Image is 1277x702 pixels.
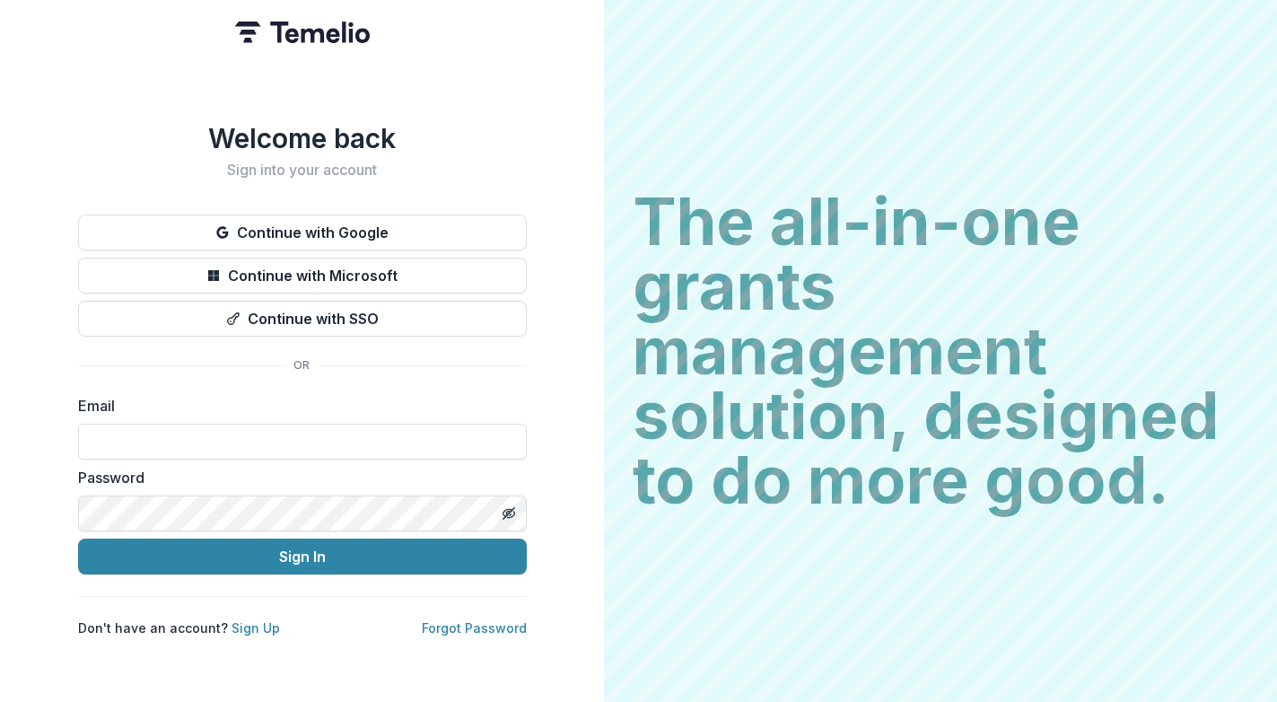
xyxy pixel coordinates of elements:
[78,301,527,337] button: Continue with SSO
[494,499,523,528] button: Toggle password visibility
[422,620,527,636] a: Forgot Password
[232,620,280,636] a: Sign Up
[235,22,370,43] img: Temelio
[78,258,527,294] button: Continue with Microsoft
[78,467,516,488] label: Password
[78,162,527,179] h2: Sign into your account
[78,539,527,575] button: Sign In
[78,395,516,417] label: Email
[78,619,280,637] p: Don't have an account?
[78,215,527,250] button: Continue with Google
[78,122,527,154] h1: Welcome back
